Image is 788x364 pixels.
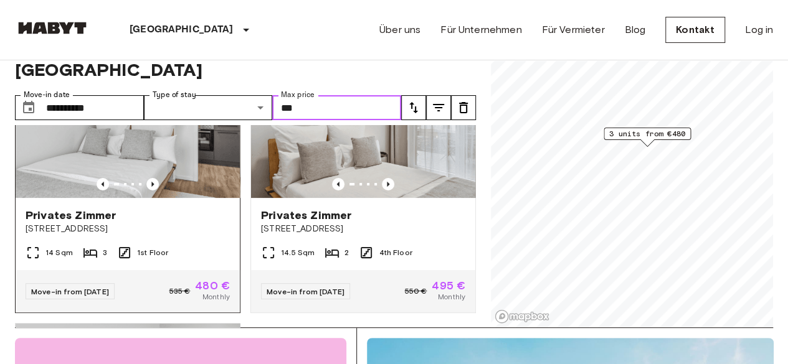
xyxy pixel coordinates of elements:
[130,22,234,37] p: [GEOGRAPHIC_DATA]
[26,208,116,223] span: Privates Zimmer
[103,247,107,258] span: 3
[153,90,196,100] label: Type of stay
[261,208,351,223] span: Privates Zimmer
[665,17,725,43] a: Kontakt
[332,178,344,190] button: Previous image
[604,128,691,147] div: Map marker
[495,309,549,324] a: Mapbox logo
[45,247,73,258] span: 14 Sqm
[745,22,773,37] a: Log in
[404,286,427,297] span: 550 €
[379,247,412,258] span: 4th Floor
[195,280,230,291] span: 480 €
[15,48,240,313] a: Marketing picture of unit DE-13-001-108-002Previous imagePrevious imagePrivates Zimmer[STREET_ADD...
[97,178,109,190] button: Previous image
[401,95,426,120] button: tune
[15,22,90,34] img: Habyt
[169,286,190,297] span: 535 €
[382,178,394,190] button: Previous image
[426,95,451,120] button: tune
[281,247,315,258] span: 14.5 Sqm
[491,23,773,327] canvas: Map
[609,128,685,139] span: 3 units from €480
[344,247,349,258] span: 2
[31,287,109,296] span: Move-in from [DATE]
[267,287,344,296] span: Move-in from [DATE]
[438,291,465,302] span: Monthly
[16,95,41,120] button: Choose date, selected date is 29 Oct 2025
[451,95,476,120] button: tune
[26,223,230,235] span: [STREET_ADDRESS]
[146,178,159,190] button: Previous image
[432,280,465,291] span: 495 €
[541,22,604,37] a: Für Vermieter
[137,247,168,258] span: 1st Floor
[624,22,645,37] a: Blog
[24,90,70,100] label: Move-in date
[379,22,420,37] a: Über uns
[250,48,476,313] a: Marketing picture of unit DE-13-001-409-001Previous imagePrevious imagePrivates Zimmer[STREET_ADD...
[202,291,230,302] span: Monthly
[281,90,315,100] label: Max price
[440,22,521,37] a: Für Unternehmen
[261,223,465,235] span: [STREET_ADDRESS]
